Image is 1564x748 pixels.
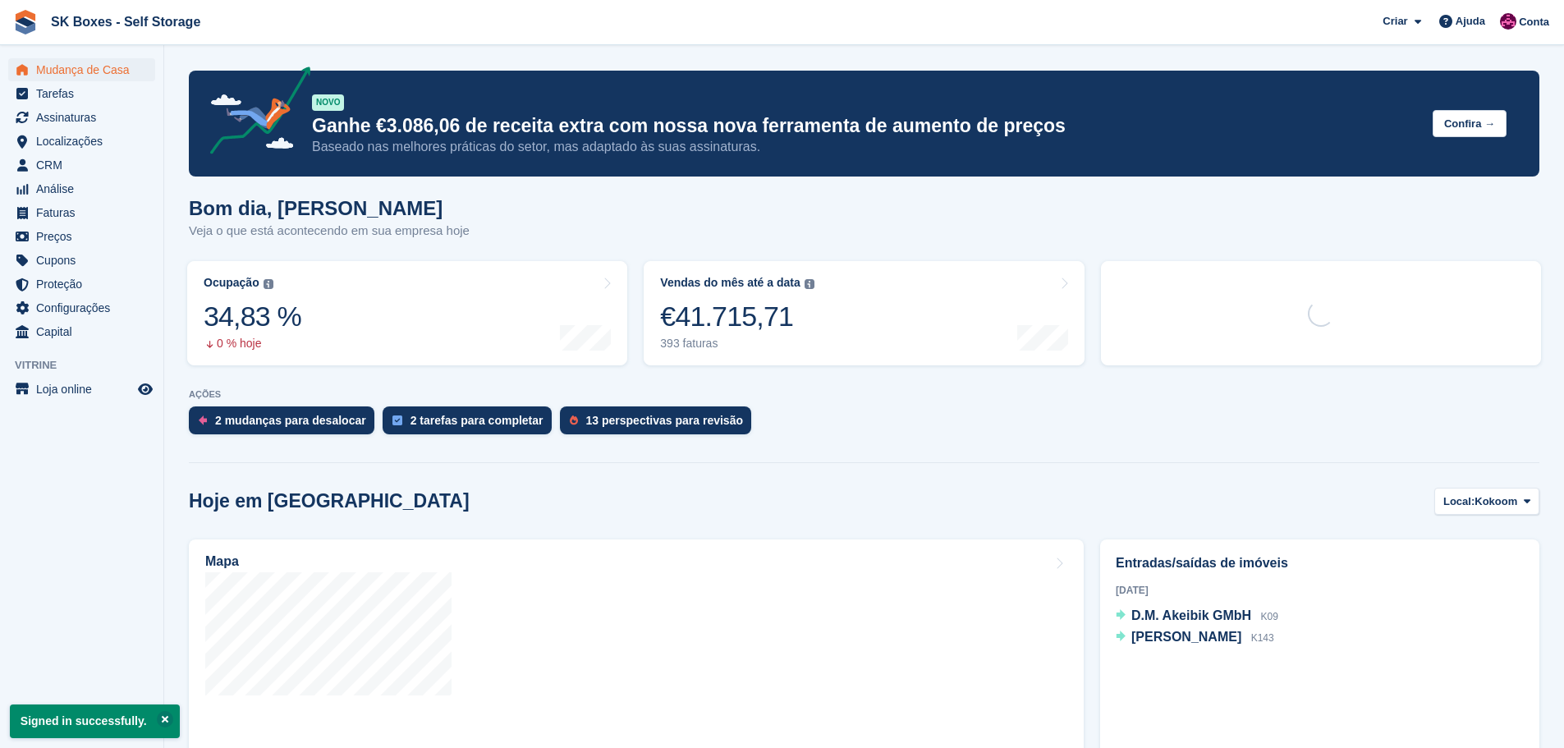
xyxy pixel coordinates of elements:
span: Configurações [36,296,135,319]
span: Loja online [36,378,135,401]
a: menu [8,296,155,319]
p: Baseado nas melhores práticas do setor, mas adaptado às suas assinaturas. [312,138,1420,156]
span: Local: [1443,493,1475,510]
img: icon-info-grey-7440780725fd019a000dd9b08b2336e03edf1995a4989e88bcd33f0948082b44.svg [805,279,814,289]
span: Cupons [36,249,135,272]
a: menu [8,378,155,401]
span: Ajuda [1456,13,1485,30]
div: Ocupação [204,276,259,290]
div: NOVO [312,94,344,111]
p: Veja o que está acontecendo em sua empresa hoje [189,222,470,241]
img: move_outs_to_deallocate_icon-f764333ba52eb49d3ac5e1228854f67142a1ed5810a6f6cc68b1a99e826820c5.svg [199,415,207,425]
div: 2 tarefas para completar [410,414,544,427]
span: K143 [1251,632,1274,644]
img: icon-info-grey-7440780725fd019a000dd9b08b2336e03edf1995a4989e88bcd33f0948082b44.svg [264,279,273,289]
h2: Mapa [205,554,239,569]
span: Faturas [36,201,135,224]
span: CRM [36,154,135,177]
div: Vendas do mês até a data [660,276,800,290]
span: Conta [1519,14,1549,30]
a: [PERSON_NAME] K143 [1116,627,1274,649]
a: menu [8,201,155,224]
div: 2 mudanças para desalocar [215,414,366,427]
a: menu [8,58,155,81]
img: prospect-51fa495bee0391a8d652442698ab0144808aea92771e9ea1ae160a38d050c398.svg [570,415,578,425]
div: [DATE] [1116,583,1524,598]
span: Kokoom [1475,493,1517,510]
a: menu [8,154,155,177]
a: Vendas do mês até a data €41.715,71 393 faturas [644,261,1084,365]
a: menu [8,130,155,153]
span: Localizações [36,130,135,153]
span: K09 [1261,611,1278,622]
p: AÇÕES [189,389,1539,400]
span: Vitrine [15,357,163,374]
span: Capital [36,320,135,343]
span: Preços [36,225,135,248]
h2: Hoje em [GEOGRAPHIC_DATA] [189,490,470,512]
a: menu [8,273,155,296]
span: [PERSON_NAME] [1131,630,1241,644]
a: menu [8,249,155,272]
span: Proteção [36,273,135,296]
div: €41.715,71 [660,300,814,333]
div: 13 perspectivas para revisão [586,414,743,427]
a: 2 tarefas para completar [383,406,560,443]
a: Ocupação 34,83 % 0 % hoje [187,261,627,365]
button: Confira → [1433,110,1507,137]
a: menu [8,177,155,200]
p: Signed in successfully. [10,704,180,738]
a: menu [8,106,155,129]
span: Assinaturas [36,106,135,129]
a: menu [8,320,155,343]
span: Análise [36,177,135,200]
div: 34,83 % [204,300,301,333]
img: stora-icon-8386f47178a22dfd0bd8f6a31ec36ba5ce8667c1dd55bd0f319d3a0aa187defe.svg [13,10,38,34]
span: D.M. Akeibik GMbH [1131,608,1251,622]
a: D.M. Akeibik GMbH K09 [1116,606,1278,627]
a: 13 perspectivas para revisão [560,406,759,443]
h1: Bom dia, [PERSON_NAME] [189,197,470,219]
a: 2 mudanças para desalocar [189,406,383,443]
span: Tarefas [36,82,135,105]
button: Local: Kokoom [1434,488,1539,515]
img: Joana Alegria [1500,13,1516,30]
img: task-75834270c22a3079a89374b754ae025e5fb1db73e45f91037f5363f120a921f8.svg [392,415,402,425]
div: 393 faturas [660,337,814,351]
img: price-adjustments-announcement-icon-8257ccfd72463d97f412b2fc003d46551f7dbcb40ab6d574587a9cd5c0d94... [196,67,311,160]
a: menu [8,225,155,248]
a: Loja de pré-visualização [135,379,155,399]
a: menu [8,82,155,105]
h2: Entradas/saídas de imóveis [1116,553,1524,573]
span: Criar [1383,13,1407,30]
p: Ganhe €3.086,06 de receita extra com nossa nova ferramenta de aumento de preços [312,114,1420,138]
div: 0 % hoje [204,337,301,351]
span: Mudança de Casa [36,58,135,81]
a: SK Boxes - Self Storage [44,8,207,35]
